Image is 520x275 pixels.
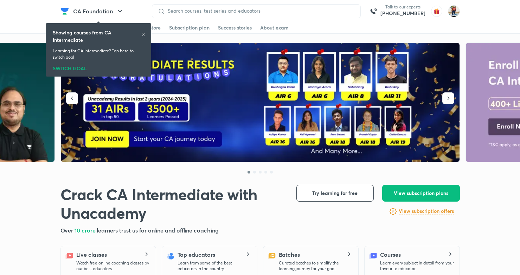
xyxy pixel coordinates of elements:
[149,24,161,31] div: Store
[431,6,442,17] img: avatar
[399,207,454,216] a: View subscription offers
[169,22,210,33] a: Subscription plan
[53,29,141,44] h6: Showing courses from CA Intermediate
[75,227,97,234] span: 10 crore
[60,227,75,234] span: Over
[296,185,374,202] button: Try learning for free
[69,4,128,18] button: CA Foundation
[448,5,460,17] img: Aman Kumar Giri
[76,250,107,259] h5: Live classes
[380,10,425,17] a: [PHONE_NUMBER]
[60,185,285,222] h1: Crack CA Intermediate with Unacademy
[279,260,353,271] p: Curated batches to simplify the learning journey for your goal.
[97,227,218,234] span: learners trust us for online and offline coaching
[394,190,448,197] span: View subscription plans
[399,208,454,215] h6: View subscription offers
[260,22,289,33] a: About exam
[366,4,380,18] img: call-us
[60,7,69,15] img: Company Logo
[260,24,289,31] div: About exam
[53,48,144,60] p: Learning for CA Intermediate? Tap here to switch goal
[149,22,161,33] a: Store
[218,22,252,33] a: Success stories
[382,185,460,202] button: View subscription plans
[380,260,454,271] p: Learn every subject in detail from your favourite educator.
[218,24,252,31] div: Success stories
[279,250,300,259] h5: Batches
[76,260,150,271] p: Watch free online coaching classes by our best educators.
[165,8,355,14] input: Search courses, test series and educators
[380,4,425,10] p: Talk to our experts
[169,24,210,31] div: Subscription plan
[53,63,144,71] div: SWITCH GOAL
[178,250,215,259] h5: Top educators
[178,260,251,271] p: Learn from some of the best educators in the country.
[312,190,358,197] span: Try learning for free
[380,250,401,259] h5: Courses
